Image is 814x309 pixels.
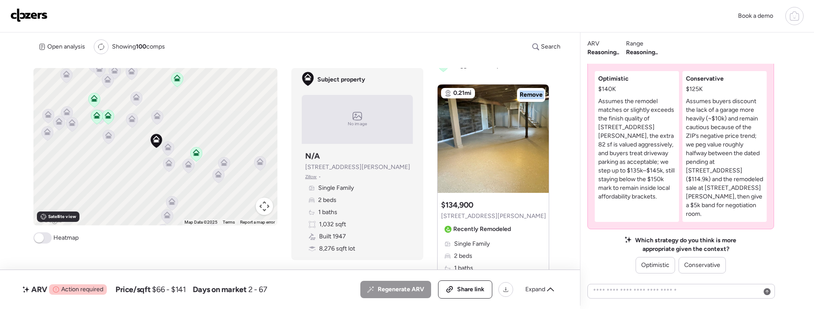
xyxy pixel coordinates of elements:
[587,39,600,48] span: ARV
[598,97,676,201] p: Assumes the remodel matches or slightly exceeds the finish quality of [STREET_ADDRESS][PERSON_NAM...
[305,163,410,172] span: [STREET_ADDRESS][PERSON_NAME]
[453,225,511,234] span: Recently Remodeled
[520,91,543,99] span: Remove
[598,85,616,94] span: $140K
[686,85,703,94] span: $125K
[10,8,48,22] img: Logo
[319,244,355,253] span: 8,276 sqft lot
[185,220,218,224] span: Map Data ©2025
[47,42,85,51] span: Open analysis
[441,212,546,221] span: [STREET_ADDRESS][PERSON_NAME]
[635,236,736,254] span: Which strategy do you think is more appropriate given the context?
[454,264,473,273] span: 1 baths
[319,232,346,241] span: Built 1947
[112,42,165,51] span: Showing comps
[318,196,336,205] span: 2 beds
[256,198,273,215] button: Map camera controls
[454,240,490,248] span: Single Family
[454,252,472,260] span: 2 beds
[626,39,643,48] span: Range
[248,284,267,295] span: 2 - 67
[587,48,619,57] span: Reasoning..
[36,214,64,225] img: Google
[136,43,146,50] span: 100
[305,173,317,180] span: Zillow
[684,261,720,270] span: Conservative
[738,12,773,20] span: Book a demo
[441,200,474,210] h3: $134,900
[305,151,320,161] h3: N/A
[641,261,669,270] span: Optimistic
[152,284,185,295] span: $66 - $141
[31,284,47,295] span: ARV
[193,284,247,295] span: Days on market
[348,120,367,127] span: No image
[318,184,354,192] span: Single Family
[686,97,763,218] p: Assumes buyers discount the lack of a garage more heavily (~$10k) and remain cautious because of ...
[53,234,79,242] span: Heatmap
[223,220,235,224] a: Terms (opens in new tab)
[686,75,724,83] span: Conservative
[453,89,471,98] span: 0.21mi
[317,75,365,84] span: Subject property
[48,213,76,220] span: Satellite view
[457,285,484,294] span: Share link
[626,48,658,57] span: Reasoning..
[598,75,629,83] span: Optimistic
[36,214,64,225] a: Open this area in Google Maps (opens a new window)
[525,285,545,294] span: Expand
[115,284,150,295] span: Price/sqft
[240,220,275,224] a: Report a map error
[319,220,346,229] span: 1,032 sqft
[319,173,321,180] span: •
[541,42,560,51] span: Search
[378,285,424,294] span: Regenerate ARV
[61,285,103,294] span: Action required
[318,208,337,217] span: 1 baths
